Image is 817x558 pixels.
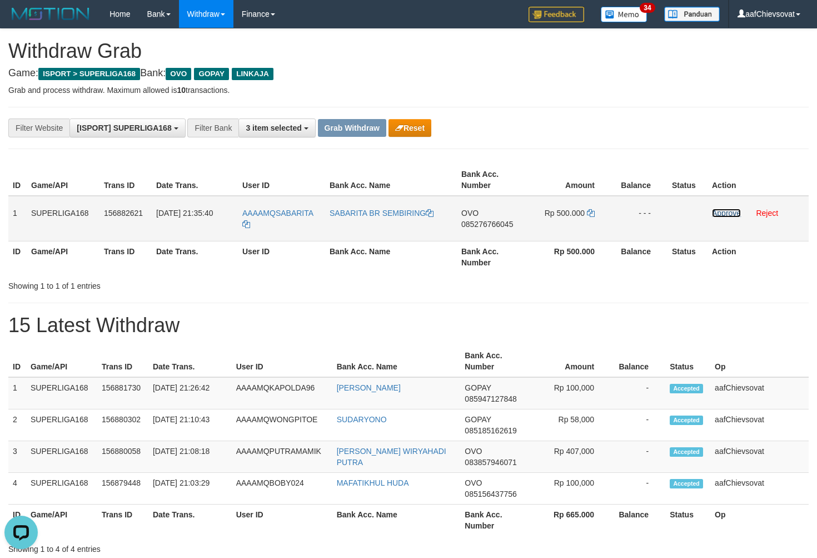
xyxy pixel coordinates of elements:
[177,86,186,95] strong: 10
[611,409,665,441] td: -
[8,40,809,62] h1: Withdraw Grab
[332,505,461,536] th: Bank Acc. Name
[166,68,191,80] span: OVO
[8,539,332,555] div: Showing 1 to 4 of 4 entries
[97,377,148,409] td: 156881730
[465,447,482,456] span: OVO
[465,415,491,424] span: GOPAY
[97,505,148,536] th: Trans ID
[461,209,479,218] span: OVO
[664,7,720,22] img: panduan.png
[8,377,26,409] td: 1
[8,241,27,273] th: ID
[99,164,152,196] th: Trans ID
[97,473,148,505] td: 156879448
[460,345,529,377] th: Bank Acc. Number
[611,441,665,473] td: -
[27,164,99,196] th: Game/API
[232,473,332,505] td: AAAAMQBOBY024
[457,164,527,196] th: Bank Acc. Number
[611,345,665,377] th: Balance
[238,241,325,273] th: User ID
[529,409,611,441] td: Rp 58,000
[587,209,595,218] a: Copy 500000 to clipboard
[337,415,387,424] a: SUDARYONO
[710,505,809,536] th: Op
[8,196,27,241] td: 1
[670,416,703,425] span: Accepted
[77,124,171,132] span: [ISPORT] SUPERLIGA168
[99,241,152,273] th: Trans ID
[8,409,26,441] td: 2
[148,441,232,473] td: [DATE] 21:08:18
[242,209,313,218] span: AAAAMQSABARITA
[148,505,232,536] th: Date Trans.
[156,209,213,218] span: [DATE] 21:35:40
[465,478,482,487] span: OVO
[611,241,667,273] th: Balance
[465,394,516,403] span: Copy 085947127848 to clipboard
[708,241,809,273] th: Action
[670,384,703,393] span: Accepted
[27,196,99,241] td: SUPERLIGA168
[529,505,611,536] th: Rp 665.000
[238,118,315,137] button: 3 item selected
[337,478,409,487] a: MAFATIKHUL HUDA
[465,458,516,467] span: Copy 083857946071 to clipboard
[232,505,332,536] th: User ID
[601,7,647,22] img: Button%20Memo.svg
[332,345,461,377] th: Bank Acc. Name
[148,345,232,377] th: Date Trans.
[152,241,238,273] th: Date Trans.
[148,377,232,409] td: [DATE] 21:26:42
[640,3,655,13] span: 34
[611,505,665,536] th: Balance
[337,383,401,392] a: [PERSON_NAME]
[26,345,97,377] th: Game/API
[710,409,809,441] td: aafChievsovat
[26,505,97,536] th: Game/API
[670,479,703,488] span: Accepted
[465,383,491,392] span: GOPAY
[26,377,97,409] td: SUPERLIGA168
[232,68,273,80] span: LINKAJA
[26,409,97,441] td: SUPERLIGA168
[611,377,665,409] td: -
[529,377,611,409] td: Rp 100,000
[710,377,809,409] td: aafChievsovat
[460,505,529,536] th: Bank Acc. Number
[8,68,809,79] h4: Game: Bank:
[665,505,710,536] th: Status
[38,68,140,80] span: ISPORT > SUPERLIGA168
[26,473,97,505] td: SUPERLIGA168
[529,345,611,377] th: Amount
[710,345,809,377] th: Op
[4,4,38,38] button: Open LiveChat chat widget
[8,345,26,377] th: ID
[465,426,516,435] span: Copy 085185162619 to clipboard
[710,441,809,473] td: aafChievsovat
[27,241,99,273] th: Game/API
[529,7,584,22] img: Feedback.jpg
[194,68,229,80] span: GOPAY
[26,441,97,473] td: SUPERLIGA168
[148,409,232,441] td: [DATE] 21:10:43
[8,164,27,196] th: ID
[187,118,238,137] div: Filter Bank
[8,314,809,337] h1: 15 Latest Withdraw
[756,209,778,218] a: Reject
[465,490,516,498] span: Copy 085156437756 to clipboard
[611,473,665,505] td: -
[461,220,513,229] span: Copy 085276766045 to clipboard
[667,241,708,273] th: Status
[238,164,325,196] th: User ID
[8,441,26,473] td: 3
[97,345,148,377] th: Trans ID
[242,209,313,229] a: AAAAMQSABARITA
[148,473,232,505] td: [DATE] 21:03:29
[670,447,703,457] span: Accepted
[457,241,527,273] th: Bank Acc. Number
[325,164,457,196] th: Bank Acc. Name
[69,118,185,137] button: [ISPORT] SUPERLIGA168
[529,441,611,473] td: Rp 407,000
